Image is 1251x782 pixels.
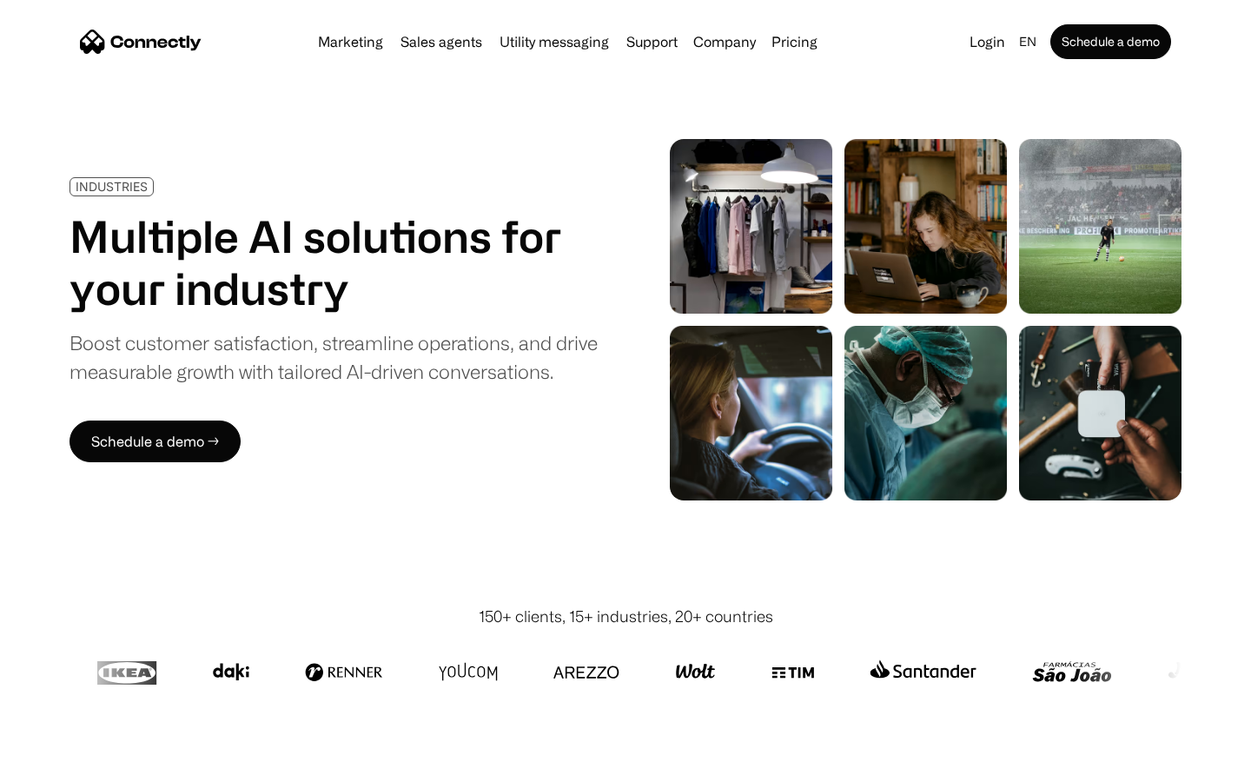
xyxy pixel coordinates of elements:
a: Login [963,30,1012,54]
a: Utility messaging [493,35,616,49]
a: Schedule a demo [1050,24,1171,59]
h1: Multiple AI solutions for your industry [69,210,598,315]
a: Pricing [764,35,824,49]
div: Boost customer satisfaction, streamline operations, and drive measurable growth with tailored AI-... [69,328,598,386]
aside: Language selected: English [17,750,104,776]
a: Support [619,35,685,49]
a: Schedule a demo → [69,421,241,462]
div: Company [693,30,756,54]
div: 150+ clients, 15+ industries, 20+ countries [479,605,773,628]
div: en [1019,30,1036,54]
a: Sales agents [394,35,489,49]
ul: Language list [35,752,104,776]
div: INDUSTRIES [76,180,148,193]
a: Marketing [311,35,390,49]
